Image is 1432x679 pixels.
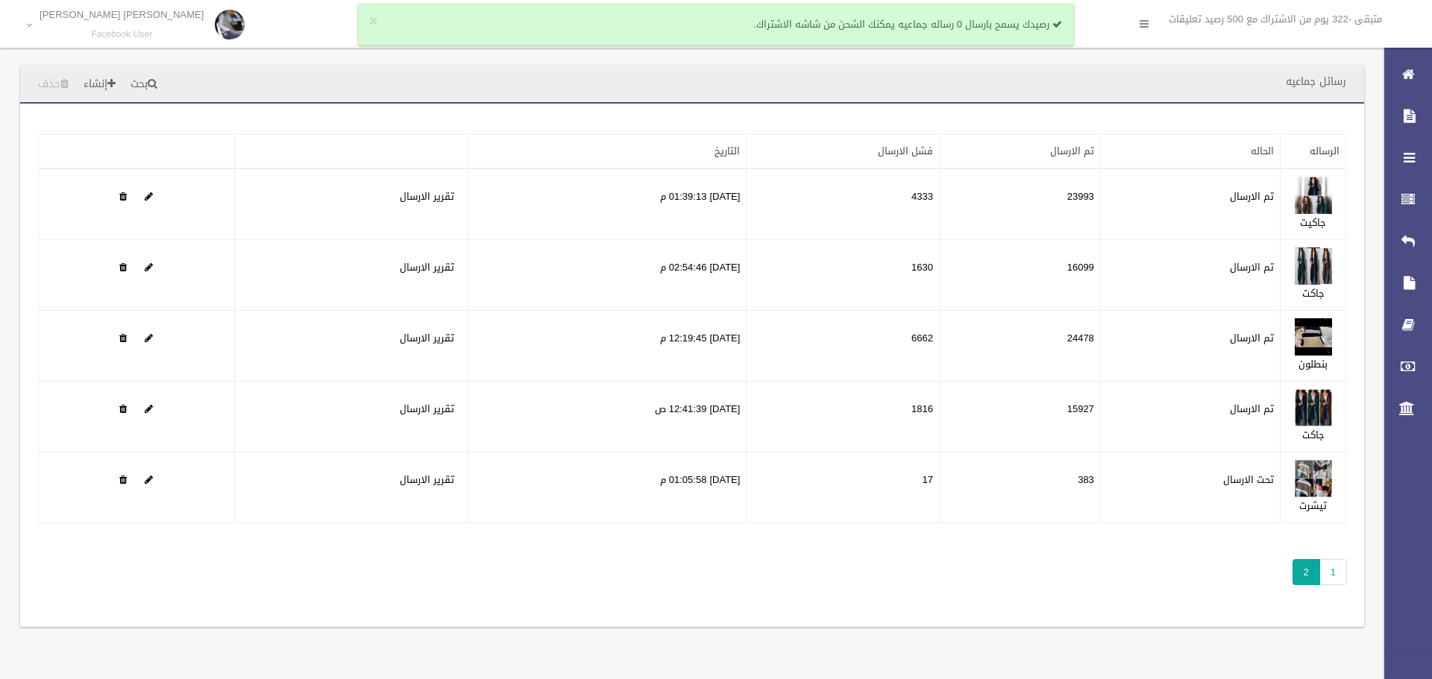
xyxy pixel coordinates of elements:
[400,329,454,347] a: تقرير الارسال
[145,470,153,489] a: Edit
[747,382,940,452] td: 1816
[358,4,1074,45] div: رصيدك يسمح بارسال 0 رساله جماعيه يمكنك الشحن من شاشه الاشتراك.
[369,14,377,29] button: ×
[715,142,740,160] a: التاريخ
[78,71,122,98] a: إنشاء
[1295,177,1332,214] img: 638700361230504740.jpg
[1295,399,1332,418] a: Edit
[400,399,454,418] a: تقرير الارسال
[939,311,1100,382] td: 24478
[1298,355,1328,373] a: بنطلون
[1295,329,1332,347] a: Edit
[1268,67,1364,96] header: رسائل جماعيه
[1295,247,1332,285] img: 638730645388721746.jpg
[1295,460,1332,497] img: 638912888023358996.jpeg
[1295,470,1332,489] a: Edit
[747,311,940,382] td: 6662
[747,240,940,311] td: 1630
[468,382,747,452] td: [DATE] 12:41:39 ص
[400,187,454,206] a: تقرير الارسال
[1295,187,1332,206] a: Edit
[939,240,1100,311] td: 16099
[939,452,1100,523] td: 383
[1299,496,1327,515] a: تيشرت
[939,382,1100,452] td: 15927
[145,399,153,418] a: Edit
[1295,389,1332,426] img: 638755191463275251.jpg
[1293,559,1320,585] span: 2
[747,168,940,240] td: 4333
[1319,559,1347,585] a: 1
[1300,213,1326,232] a: جاكيت
[145,329,153,347] a: Edit
[468,168,747,240] td: [DATE] 01:39:13 م
[1302,284,1325,303] a: جاكت
[1223,471,1274,489] label: تحت الارسال
[1295,258,1332,277] a: Edit
[400,470,454,489] a: تقرير الارسال
[40,29,204,40] small: Facebook User
[1230,188,1274,206] label: تم الارسال
[1230,259,1274,277] label: تم الارسال
[1050,142,1094,160] a: تم الارسال
[878,142,933,160] a: فشل الارسال
[40,9,204,20] p: [PERSON_NAME] [PERSON_NAME]
[1281,135,1346,169] th: الرساله
[468,240,747,311] td: [DATE] 02:54:46 م
[1295,318,1332,356] img: 638735737625694036.jpg
[468,452,747,523] td: [DATE] 01:05:58 م
[747,452,940,523] td: 17
[468,311,747,382] td: [DATE] 12:19:45 م
[145,187,153,206] a: Edit
[1230,400,1274,418] label: تم الارسال
[145,258,153,277] a: Edit
[1100,135,1281,169] th: الحاله
[939,168,1100,240] td: 23993
[1230,329,1274,347] label: تم الارسال
[400,258,454,277] a: تقرير الارسال
[125,71,163,98] a: بحث
[1302,426,1325,444] a: جاكت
